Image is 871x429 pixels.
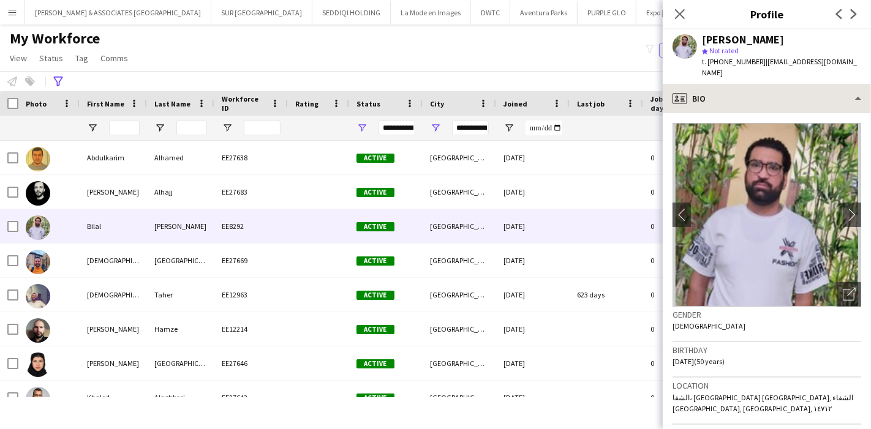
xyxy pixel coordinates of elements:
[214,346,288,380] div: EE27646
[75,53,88,64] span: Tag
[26,181,50,206] img: Anwar Alhajj
[356,256,394,266] span: Active
[423,381,496,414] div: [GEOGRAPHIC_DATA]
[222,122,233,133] button: Open Filter Menu
[214,175,288,209] div: EE27683
[26,318,50,343] img: Jamal Hamze
[214,141,288,174] div: EE27638
[80,346,147,380] div: [PERSON_NAME]
[391,1,471,24] button: La Mode en Images
[709,46,739,55] span: Not rated
[423,278,496,311] div: [GEOGRAPHIC_DATA]
[214,244,288,277] div: EE27669
[26,215,50,240] img: Bilal Janjua
[496,209,570,243] div: [DATE]
[26,250,50,274] img: Islam Salem
[80,244,147,277] div: [DEMOGRAPHIC_DATA]
[702,57,857,77] span: | [EMAIL_ADDRESS][DOMAIN_NAME]
[176,121,207,135] input: Last Name Filter Input
[663,84,871,113] div: Bio
[423,244,496,277] div: [GEOGRAPHIC_DATA]
[312,1,391,24] button: SEDDIQI HOLDING
[702,57,766,66] span: t. [PHONE_NUMBER]
[356,325,394,334] span: Active
[496,381,570,414] div: [DATE]
[636,1,739,24] button: Expo [GEOGRAPHIC_DATA]
[34,50,68,66] a: Status
[643,278,723,311] div: 0
[96,50,133,66] a: Comms
[643,346,723,380] div: 0
[496,346,570,380] div: [DATE]
[5,50,32,66] a: View
[526,121,562,135] input: Joined Filter Input
[147,381,214,414] div: Alaghbari
[673,321,745,330] span: [DEMOGRAPHIC_DATA]
[26,387,50,411] img: Khaled Alaghbari
[650,94,701,113] span: Jobs (last 90 days)
[356,359,394,368] span: Active
[211,1,312,24] button: SUR [GEOGRAPHIC_DATA]
[673,380,861,391] h3: Location
[430,122,441,133] button: Open Filter Menu
[423,346,496,380] div: [GEOGRAPHIC_DATA]
[643,175,723,209] div: 0
[25,1,211,24] button: [PERSON_NAME] & ASSOCIATES [GEOGRAPHIC_DATA]
[356,394,394,403] span: Active
[643,244,723,277] div: 0
[673,309,861,320] h3: Gender
[147,346,214,380] div: [GEOGRAPHIC_DATA]
[222,94,266,113] span: Workforce ID
[244,121,281,135] input: Workforce ID Filter Input
[80,381,147,414] div: Khaled
[295,99,319,108] span: Rating
[496,141,570,174] div: [DATE]
[80,175,147,209] div: [PERSON_NAME]
[659,43,720,58] button: Everyone5,747
[496,278,570,311] div: [DATE]
[673,393,853,413] span: الشفا، [GEOGRAPHIC_DATA] [GEOGRAPHIC_DATA], الشفاء [GEOGRAPHIC_DATA], [GEOGRAPHIC_DATA], ١٤٧١٢
[87,122,98,133] button: Open Filter Menu
[214,312,288,346] div: EE12214
[503,99,527,108] span: Joined
[147,209,214,243] div: [PERSON_NAME]
[80,278,147,311] div: [DEMOGRAPHIC_DATA]
[147,312,214,346] div: Hamze
[423,141,496,174] div: [GEOGRAPHIC_DATA]
[643,312,723,346] div: 0
[643,141,723,174] div: 0
[356,154,394,163] span: Active
[496,175,570,209] div: [DATE]
[837,282,861,307] div: Open photos pop-in
[663,6,871,22] h3: Profile
[147,278,214,311] div: Taher
[39,53,63,64] span: Status
[496,244,570,277] div: [DATE]
[643,209,723,243] div: 0
[214,381,288,414] div: EE27643
[577,99,605,108] span: Last job
[70,50,93,66] a: Tag
[26,147,50,171] img: Abdulkarim Alhamed
[496,312,570,346] div: [DATE]
[80,312,147,346] div: [PERSON_NAME]
[214,278,288,311] div: EE12963
[10,53,27,64] span: View
[147,175,214,209] div: Alhajj
[702,34,784,45] div: [PERSON_NAME]
[578,1,636,24] button: PURPLE GLO
[673,357,725,366] span: [DATE] (50 years)
[503,122,515,133] button: Open Filter Menu
[100,53,128,64] span: Comms
[147,244,214,277] div: [GEOGRAPHIC_DATA]
[214,209,288,243] div: EE8292
[423,175,496,209] div: [GEOGRAPHIC_DATA]
[423,209,496,243] div: [GEOGRAPHIC_DATA]
[80,141,147,174] div: Abdulkarim
[356,188,394,197] span: Active
[147,141,214,174] div: Alhamed
[570,278,643,311] div: 623 days
[356,291,394,300] span: Active
[423,312,496,346] div: [GEOGRAPHIC_DATA]
[26,284,50,308] img: Islam Taher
